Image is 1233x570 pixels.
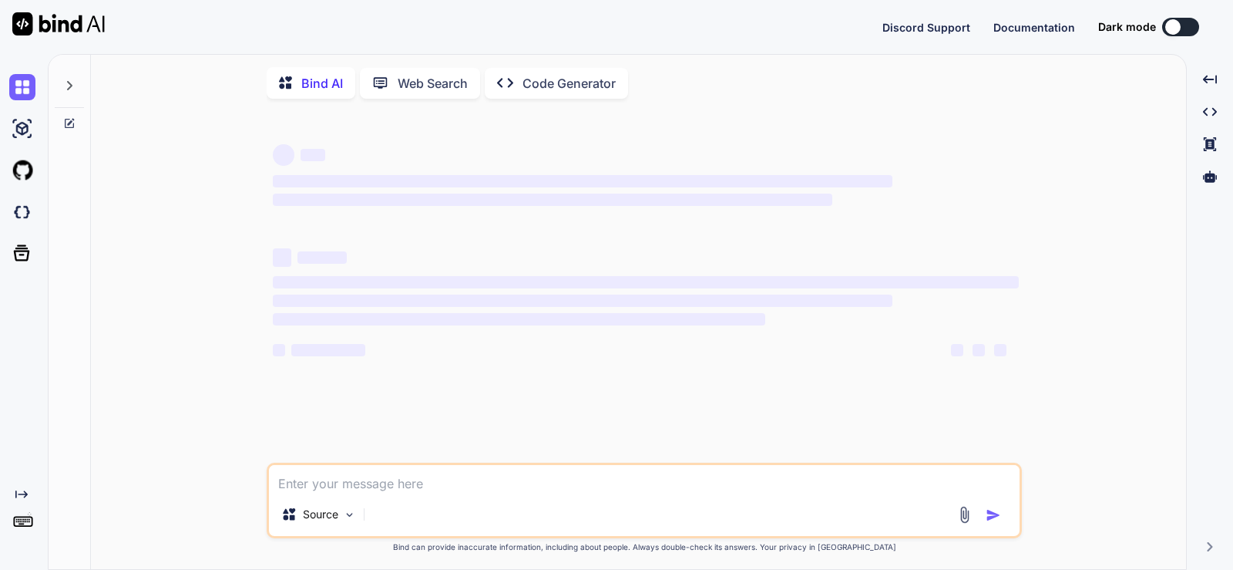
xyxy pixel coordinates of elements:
[273,175,892,187] span: ‌
[9,116,35,142] img: ai-studio
[993,19,1075,35] button: Documentation
[301,149,325,161] span: ‌
[273,144,294,166] span: ‌
[343,508,356,521] img: Pick Models
[882,19,970,35] button: Discord Support
[273,276,1019,288] span: ‌
[522,74,616,93] p: Code Generator
[951,344,963,356] span: ‌
[273,248,291,267] span: ‌
[273,344,285,356] span: ‌
[273,194,832,206] span: ‌
[12,12,105,35] img: Bind AI
[9,74,35,100] img: chat
[956,506,973,524] img: attachment
[267,541,1022,553] p: Bind can provide inaccurate information, including about people. Always double-check its answers....
[291,344,365,356] span: ‌
[273,295,892,307] span: ‌
[993,21,1075,34] span: Documentation
[994,344,1006,356] span: ‌
[9,157,35,184] img: githubLight
[9,199,35,225] img: darkCloudIdeIcon
[882,21,970,34] span: Discord Support
[297,251,347,264] span: ‌
[301,74,343,93] p: Bind AI
[973,344,985,356] span: ‌
[398,74,468,93] p: Web Search
[986,508,1001,523] img: icon
[303,507,338,522] p: Source
[273,313,765,325] span: ‌
[1098,19,1156,35] span: Dark mode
